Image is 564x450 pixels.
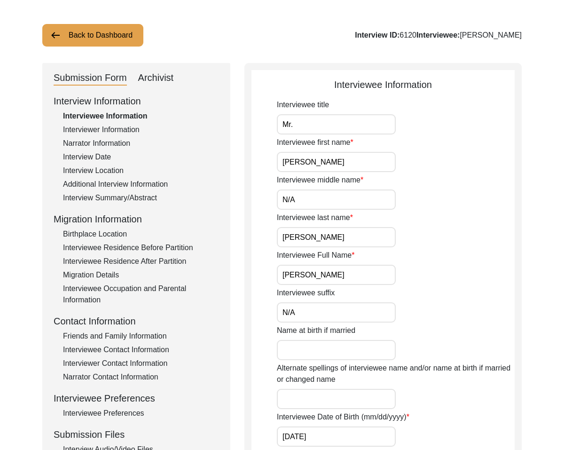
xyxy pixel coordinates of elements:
div: Interviewer Contact Information [63,358,219,369]
div: Interview Date [63,151,219,163]
div: Birthplace Location [63,229,219,240]
label: Interviewee Date of Birth (mm/dd/yyyy) [277,411,409,423]
div: Friends and Family Information [63,331,219,342]
label: Name at birth if married [277,325,355,336]
label: Interviewee suffix [277,287,335,299]
div: Interviewee Residence After Partition [63,256,219,267]
div: Interview Location [63,165,219,176]
div: Interviewee Contact Information [63,344,219,355]
div: Interviewer Information [63,124,219,135]
div: Archivist [138,71,174,86]
div: Interviewee Residence Before Partition [63,242,219,253]
div: Narrator Contact Information [63,371,219,383]
label: Interviewee title [277,99,329,111]
div: Interviewee Preferences [63,408,219,419]
div: Interviewee Occupation and Parental Information [63,283,219,306]
button: Back to Dashboard [42,24,143,47]
div: 6120 [PERSON_NAME] [355,30,522,41]
div: Submission Form [54,71,127,86]
label: Alternate spellings of interviewee name and/or name at birth if married or changed name [277,363,515,385]
div: Interviewee Information [63,111,219,122]
label: Interviewee middle name [277,174,363,186]
label: Interviewee first name [277,137,353,148]
div: Migration Information [54,212,219,226]
div: Narrator Information [63,138,219,149]
div: Interviewee Information [251,78,515,92]
b: Interview ID: [355,31,399,39]
div: Submission Files [54,427,219,442]
div: Interview Information [54,94,219,108]
div: Interviewee Preferences [54,391,219,405]
img: arrow-left.png [50,30,61,41]
div: Additional Interview Information [63,179,219,190]
label: Interviewee Full Name [277,250,354,261]
b: Interviewee: [416,31,460,39]
div: Migration Details [63,269,219,281]
div: Interview Summary/Abstract [63,192,219,204]
label: Interviewee last name [277,212,353,223]
div: Contact Information [54,314,219,328]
